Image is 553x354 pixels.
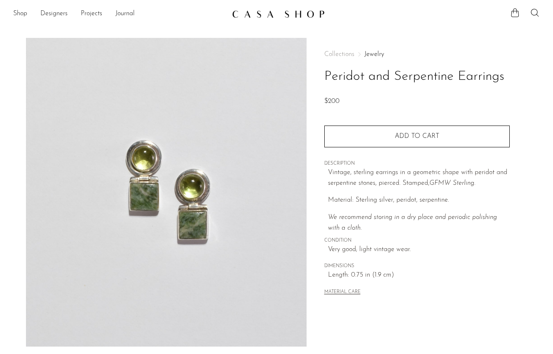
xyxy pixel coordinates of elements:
[328,195,510,206] p: Material: Sterling silver, peridot, serpentine.
[81,9,102,19] a: Projects
[115,9,135,19] a: Journal
[13,7,225,21] nav: Desktop navigation
[26,38,307,347] img: Peridot and Serpentine Earrings
[324,66,510,87] h1: Peridot and Serpentine Earrings
[13,9,27,19] a: Shop
[13,7,225,21] ul: NEW HEADER MENU
[324,51,510,58] nav: Breadcrumbs
[324,98,340,105] span: $200
[328,245,510,255] span: Very good; light vintage wear.
[40,9,68,19] a: Designers
[324,160,510,168] span: DESCRIPTION
[328,270,510,281] span: Length: 0.75 in (1.9 cm)
[328,168,510,189] p: Vintage, sterling earrings in a geometric shape with peridot and serpentine stones, pierced. Stam...
[395,133,439,140] span: Add to cart
[429,180,476,186] em: GFMW Sterling.
[364,51,384,58] a: Jewelry
[324,126,510,147] button: Add to cart
[324,51,354,58] span: Collections
[328,214,497,231] i: We recommend storing in a dry place and periodic polishing with a cloth.
[324,289,361,296] button: MATERIAL CARE
[324,237,510,245] span: CONDITION
[324,263,510,270] span: DIMENSIONS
